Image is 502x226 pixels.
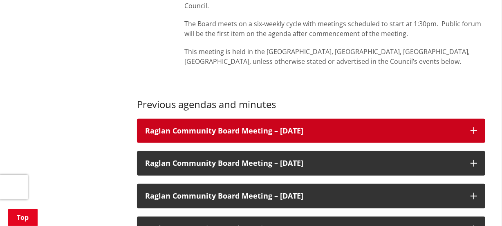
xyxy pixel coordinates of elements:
iframe: Messenger Launcher [464,192,494,221]
h3: Raglan Community Board Meeting – [DATE] [145,192,462,200]
h3: Raglan Community Board Meeting – [DATE] [145,159,462,167]
p: This meeting is held in the [GEOGRAPHIC_DATA], [GEOGRAPHIC_DATA], [GEOGRAPHIC_DATA], [GEOGRAPHIC_... [184,47,485,66]
p: The Board meets on a six-weekly cycle with meetings scheduled to start at 1:30pm. Public forum wi... [184,19,485,38]
a: Top [8,209,38,226]
h3: Previous agendas and minutes [137,87,485,111]
h3: Raglan Community Board Meeting – [DATE] [145,127,462,135]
